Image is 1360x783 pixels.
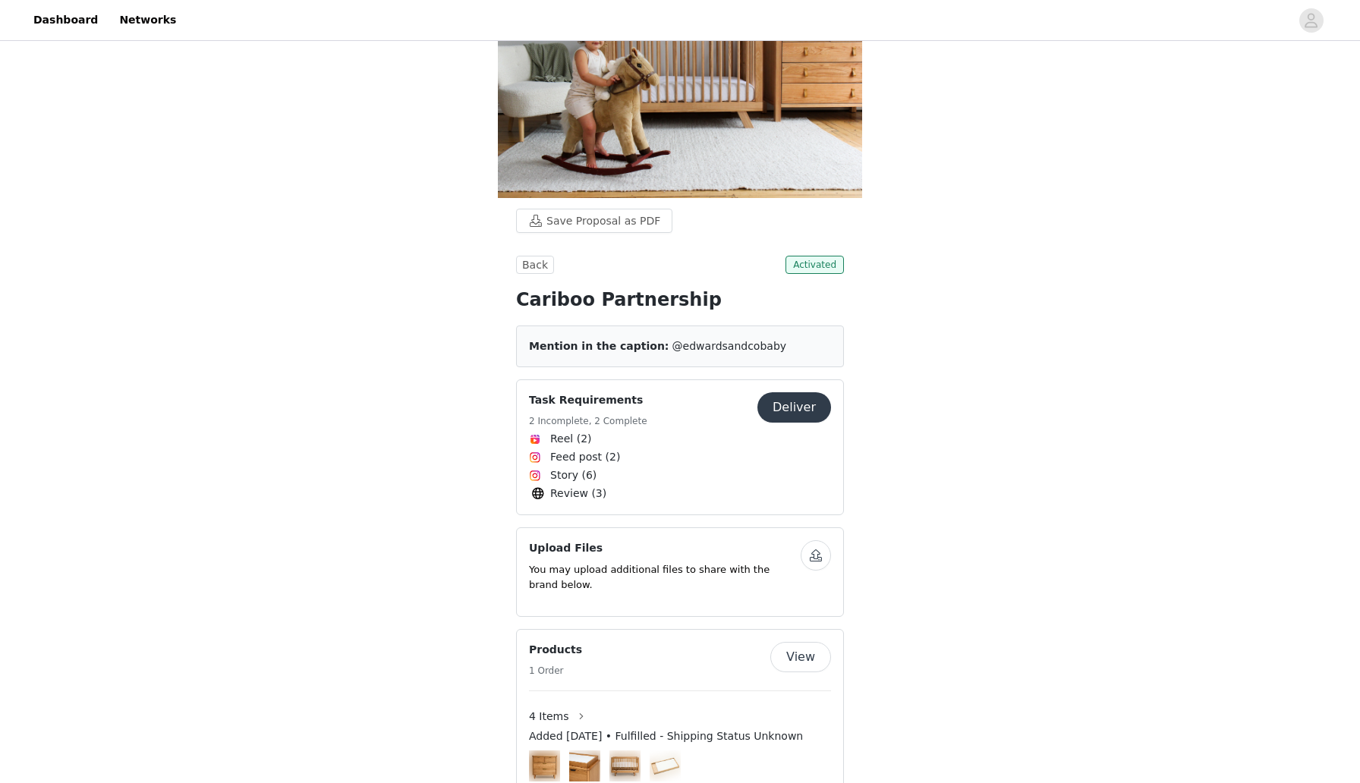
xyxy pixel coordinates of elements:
span: Story (6) [550,467,597,483]
img: Instagram Icon [529,451,541,464]
img: George Change Tray [569,750,600,781]
button: Save Proposal as PDF [516,209,672,233]
button: View [770,642,831,672]
span: Reel (2) [550,431,592,447]
h5: 1 Order [529,664,582,678]
button: Deliver [757,392,831,423]
span: Review (3) [550,486,606,502]
p: You may upload additional files to share with the brand below. [529,562,801,592]
h4: Products [529,642,582,658]
img: Instagram Reels Icon [529,433,541,445]
span: Activated [785,256,844,274]
span: 4 Items [529,709,569,725]
img: George Dresser [529,750,560,781]
a: Dashboard [24,3,107,37]
img: Instagram Icon [529,470,541,482]
span: Feed post (2) [550,449,620,465]
h4: Task Requirements [529,392,647,408]
img: George Cot [609,750,641,781]
span: @edwardsandcobaby [672,340,786,352]
h1: Cariboo Partnership [516,286,844,313]
div: Task Requirements [516,379,844,515]
h4: Upload Files [529,540,801,556]
div: avatar [1304,8,1318,33]
img: Cariboo Waterproof Change Pad (for Change Trays) [650,750,681,781]
button: Back [516,256,554,274]
span: Mention in the caption: [529,340,669,352]
h5: 2 Incomplete, 2 Complete [529,414,647,428]
a: Networks [110,3,185,37]
span: Added [DATE] • Fulfilled - Shipping Status Unknown [529,728,803,744]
